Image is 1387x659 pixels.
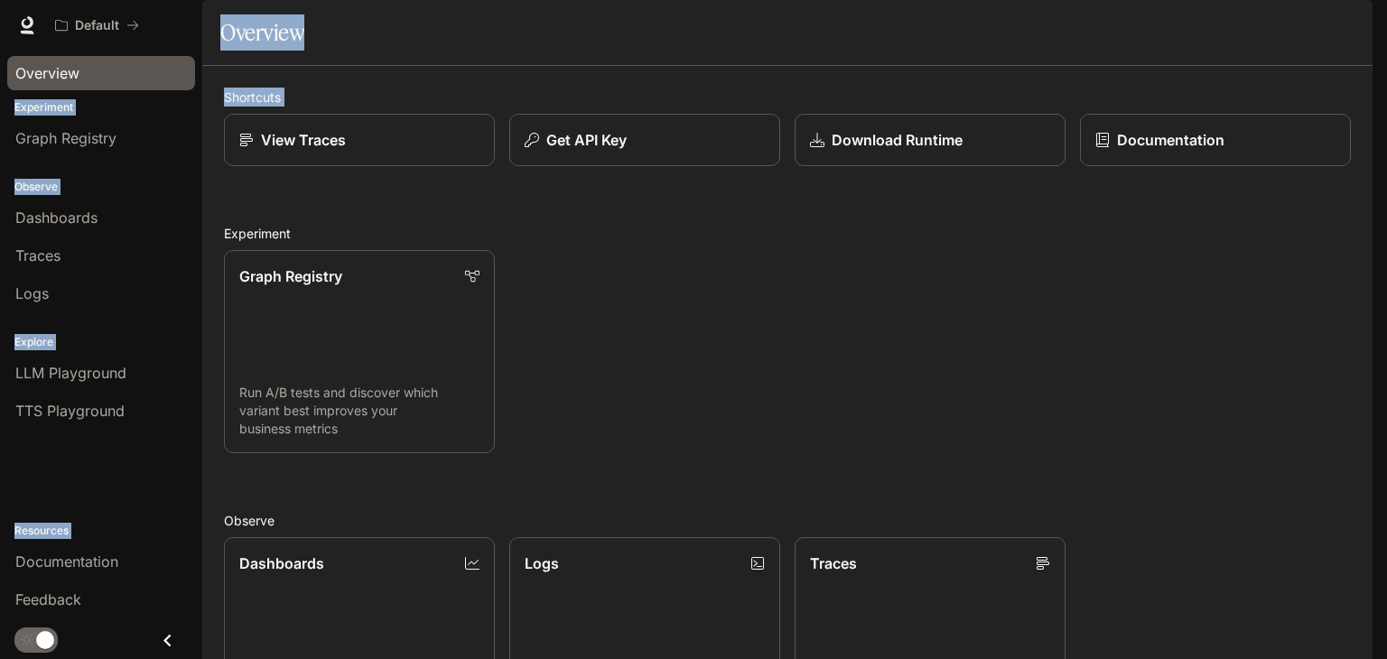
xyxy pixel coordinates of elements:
[261,129,346,151] p: View Traces
[239,265,342,287] p: Graph Registry
[795,114,1066,166] a: Download Runtime
[832,129,963,151] p: Download Runtime
[224,114,495,166] a: View Traces
[546,129,627,151] p: Get API Key
[1080,114,1351,166] a: Documentation
[525,552,559,574] p: Logs
[224,88,1351,107] h2: Shortcuts
[239,552,324,574] p: Dashboards
[47,7,147,43] button: All workspaces
[220,14,304,51] h1: Overview
[224,224,1351,243] h2: Experiment
[224,511,1351,530] h2: Observe
[224,250,495,453] a: Graph RegistryRun A/B tests and discover which variant best improves your business metrics
[810,552,857,574] p: Traces
[75,18,119,33] p: Default
[509,114,780,166] button: Get API Key
[239,384,479,438] p: Run A/B tests and discover which variant best improves your business metrics
[1117,129,1224,151] p: Documentation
